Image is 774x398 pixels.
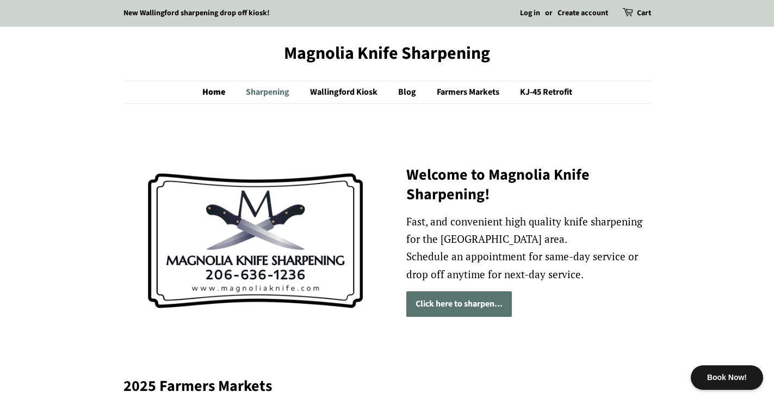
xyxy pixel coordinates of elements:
[545,7,553,20] li: or
[123,376,651,396] h2: 2025 Farmers Markets
[406,213,651,283] p: Fast, and convenient high quality knife sharpening for the [GEOGRAPHIC_DATA] area. Schedule an ap...
[558,8,608,19] a: Create account
[238,81,300,103] a: Sharpening
[691,365,763,390] div: Book Now!
[202,81,236,103] a: Home
[123,43,651,64] a: Magnolia Knife Sharpening
[520,8,540,19] a: Log in
[123,8,270,19] a: New Wallingford sharpening drop off kiosk!
[429,81,510,103] a: Farmers Markets
[390,81,427,103] a: Blog
[512,81,572,103] a: KJ-45 Retrofit
[406,165,651,205] h2: Welcome to Magnolia Knife Sharpening!
[302,81,388,103] a: Wallingford Kiosk
[406,291,512,317] a: Click here to sharpen...
[637,7,651,20] a: Cart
